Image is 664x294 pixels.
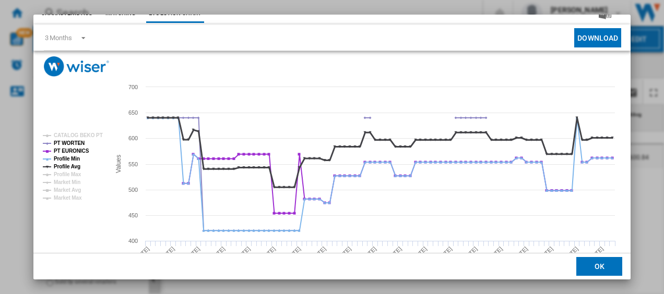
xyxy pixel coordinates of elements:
tspan: Market Min [54,179,80,185]
tspan: Market Max [54,195,82,201]
tspan: 450 [128,212,138,218]
tspan: 600 [128,135,138,141]
button: OK [576,257,622,276]
tspan: Market Avg [54,187,81,193]
md-dialog: Product popup [33,15,631,279]
tspan: Values [114,155,122,173]
tspan: 550 [128,161,138,167]
tspan: CATALOG BEKO PT [54,132,103,138]
tspan: 400 [128,238,138,244]
tspan: 700 [128,84,138,90]
button: Download [574,28,621,47]
tspan: Profile Avg [54,164,80,169]
tspan: Profile Min [54,156,80,162]
img: logo_wiser_300x94.png [44,56,109,77]
tspan: PT EURONICS [54,148,89,154]
div: 3 Months [45,34,72,42]
tspan: PT WORTEN [54,140,85,146]
tspan: Profile Max [54,171,81,177]
tspan: 500 [128,187,138,193]
tspan: 650 [128,109,138,116]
